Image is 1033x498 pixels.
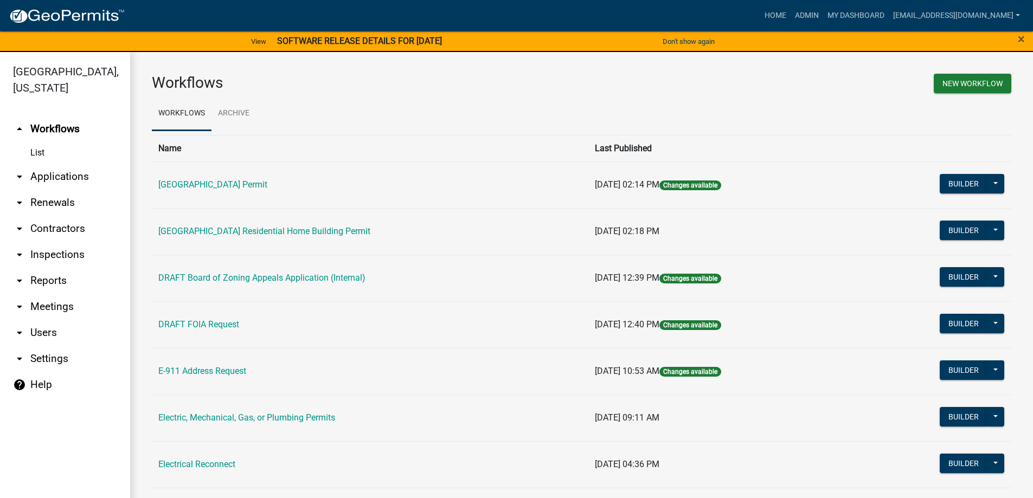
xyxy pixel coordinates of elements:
i: arrow_drop_down [13,300,26,313]
a: E-911 Address Request [158,366,246,376]
button: Builder [940,314,987,333]
button: Builder [940,407,987,426]
button: Builder [940,174,987,193]
a: Electrical Reconnect [158,459,235,469]
a: DRAFT Board of Zoning Appeals Application (Internal) [158,273,365,283]
a: Workflows [152,96,211,131]
a: [EMAIL_ADDRESS][DOMAIN_NAME] [889,5,1024,26]
button: Builder [940,221,987,240]
a: DRAFT FOIA Request [158,319,239,329]
a: Admin [791,5,823,26]
a: Archive [211,96,256,131]
a: [GEOGRAPHIC_DATA] Permit [158,179,267,190]
i: arrow_drop_down [13,170,26,183]
button: Builder [940,454,987,473]
th: Last Published [588,135,859,161]
button: Don't show again [658,33,719,50]
a: View [247,33,271,50]
span: [DATE] 09:11 AM [595,412,659,423]
span: [DATE] 02:14 PM [595,179,659,190]
a: Home [760,5,791,26]
button: New Workflow [934,74,1011,93]
h3: Workflows [152,74,574,92]
i: arrow_drop_down [13,352,26,365]
span: [DATE] 12:39 PM [595,273,659,283]
span: [DATE] 10:53 AM [595,366,659,376]
span: [DATE] 02:18 PM [595,226,659,236]
i: arrow_drop_down [13,326,26,339]
span: × [1018,31,1025,47]
span: Changes available [659,367,721,377]
span: Changes available [659,180,721,190]
a: My Dashboard [823,5,889,26]
i: arrow_drop_up [13,122,26,135]
span: Changes available [659,274,721,283]
a: Electric, Mechanical, Gas, or Plumbing Permits [158,412,335,423]
strong: SOFTWARE RELEASE DETAILS FOR [DATE] [277,36,442,46]
i: arrow_drop_down [13,196,26,209]
button: Builder [940,360,987,380]
span: [DATE] 12:40 PM [595,319,659,329]
th: Name [152,135,588,161]
i: arrow_drop_down [13,248,26,261]
i: arrow_drop_down [13,274,26,287]
span: [DATE] 04:36 PM [595,459,659,469]
i: arrow_drop_down [13,222,26,235]
span: Changes available [659,320,721,330]
i: help [13,378,26,391]
button: Builder [940,267,987,287]
button: Close [1018,33,1025,46]
a: [GEOGRAPHIC_DATA] Residential Home Building Permit [158,226,370,236]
